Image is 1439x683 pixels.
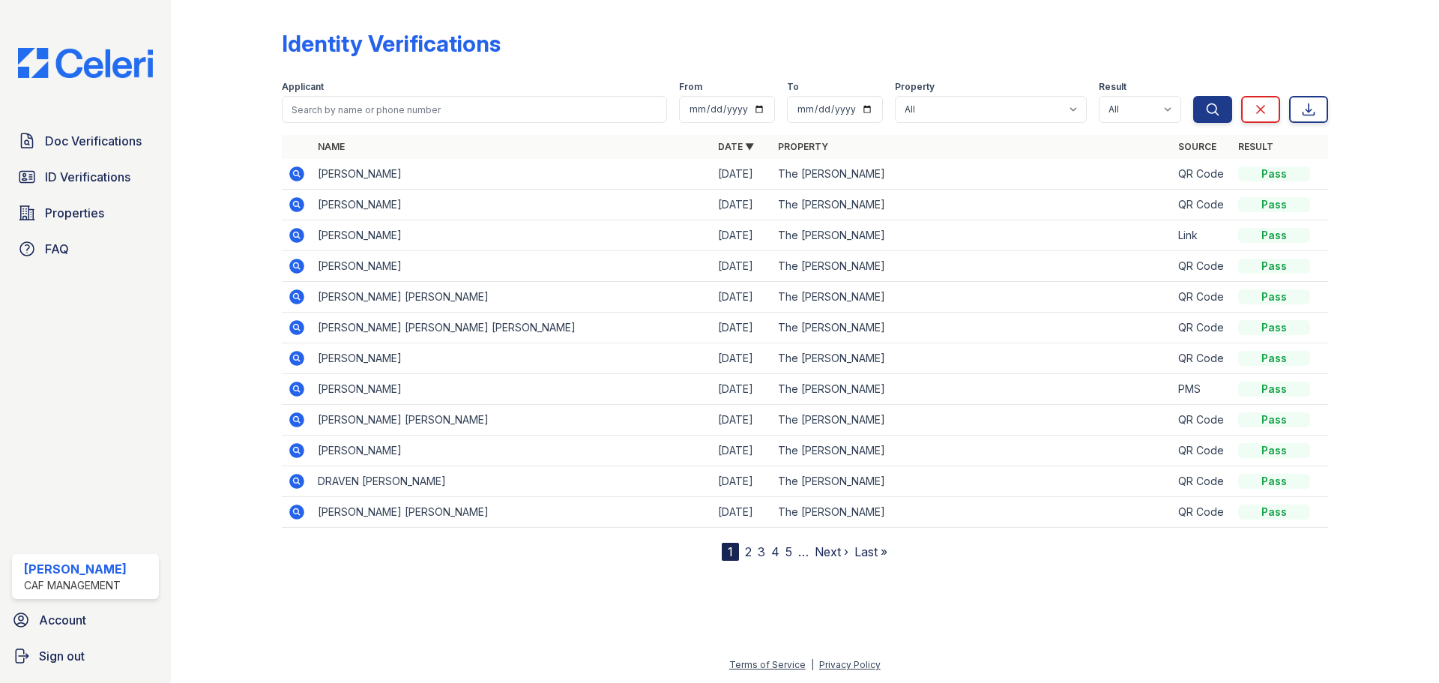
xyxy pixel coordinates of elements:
[778,141,828,152] a: Property
[1238,259,1310,274] div: Pass
[1238,443,1310,458] div: Pass
[772,282,1172,313] td: The [PERSON_NAME]
[712,497,772,528] td: [DATE]
[1238,320,1310,335] div: Pass
[772,343,1172,374] td: The [PERSON_NAME]
[758,544,765,559] a: 3
[718,141,754,152] a: Date ▼
[1172,282,1232,313] td: QR Code
[312,220,712,251] td: [PERSON_NAME]
[712,251,772,282] td: [DATE]
[722,543,739,561] div: 1
[12,126,159,156] a: Doc Verifications
[811,659,814,670] div: |
[312,159,712,190] td: [PERSON_NAME]
[772,159,1172,190] td: The [PERSON_NAME]
[712,343,772,374] td: [DATE]
[712,313,772,343] td: [DATE]
[1238,505,1310,520] div: Pass
[1238,474,1310,489] div: Pass
[312,436,712,466] td: [PERSON_NAME]
[312,497,712,528] td: [PERSON_NAME] [PERSON_NAME]
[1172,190,1232,220] td: QR Code
[772,497,1172,528] td: The [PERSON_NAME]
[312,374,712,405] td: [PERSON_NAME]
[1172,466,1232,497] td: QR Code
[712,466,772,497] td: [DATE]
[854,544,887,559] a: Last »
[772,405,1172,436] td: The [PERSON_NAME]
[282,30,501,57] div: Identity Verifications
[772,313,1172,343] td: The [PERSON_NAME]
[45,168,130,186] span: ID Verifications
[1099,81,1126,93] label: Result
[1238,412,1310,427] div: Pass
[1172,497,1232,528] td: QR Code
[1172,436,1232,466] td: QR Code
[1172,251,1232,282] td: QR Code
[45,132,142,150] span: Doc Verifications
[312,313,712,343] td: [PERSON_NAME] [PERSON_NAME] [PERSON_NAME]
[772,466,1172,497] td: The [PERSON_NAME]
[12,198,159,228] a: Properties
[1238,228,1310,243] div: Pass
[6,48,165,78] img: CE_Logo_Blue-a8612792a0a2168367f1c8372b55b34899dd931a85d93a1a3d3e32e68fde9ad4.png
[772,190,1172,220] td: The [PERSON_NAME]
[712,220,772,251] td: [DATE]
[1172,220,1232,251] td: Link
[1172,313,1232,343] td: QR Code
[282,96,667,123] input: Search by name or phone number
[895,81,935,93] label: Property
[312,251,712,282] td: [PERSON_NAME]
[1238,166,1310,181] div: Pass
[12,162,159,192] a: ID Verifications
[312,405,712,436] td: [PERSON_NAME] [PERSON_NAME]
[6,641,165,671] a: Sign out
[312,282,712,313] td: [PERSON_NAME] [PERSON_NAME]
[1172,374,1232,405] td: PMS
[729,659,806,670] a: Terms of Service
[312,190,712,220] td: [PERSON_NAME]
[1238,289,1310,304] div: Pass
[24,560,127,578] div: [PERSON_NAME]
[772,374,1172,405] td: The [PERSON_NAME]
[1238,351,1310,366] div: Pass
[712,436,772,466] td: [DATE]
[39,647,85,665] span: Sign out
[1172,159,1232,190] td: QR Code
[712,282,772,313] td: [DATE]
[24,578,127,593] div: CAF Management
[39,611,86,629] span: Account
[282,81,324,93] label: Applicant
[815,544,848,559] a: Next ›
[787,81,799,93] label: To
[312,466,712,497] td: DRAVEN [PERSON_NAME]
[1172,343,1232,374] td: QR Code
[1238,197,1310,212] div: Pass
[712,405,772,436] td: [DATE]
[745,544,752,559] a: 2
[1172,405,1232,436] td: QR Code
[712,190,772,220] td: [DATE]
[6,605,165,635] a: Account
[1178,141,1216,152] a: Source
[819,659,881,670] a: Privacy Policy
[12,234,159,264] a: FAQ
[318,141,345,152] a: Name
[785,544,792,559] a: 5
[772,436,1172,466] td: The [PERSON_NAME]
[1238,382,1310,397] div: Pass
[712,374,772,405] td: [DATE]
[798,543,809,561] span: …
[772,220,1172,251] td: The [PERSON_NAME]
[771,544,779,559] a: 4
[312,343,712,374] td: [PERSON_NAME]
[712,159,772,190] td: [DATE]
[1238,141,1273,152] a: Result
[45,240,69,258] span: FAQ
[679,81,702,93] label: From
[772,251,1172,282] td: The [PERSON_NAME]
[45,204,104,222] span: Properties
